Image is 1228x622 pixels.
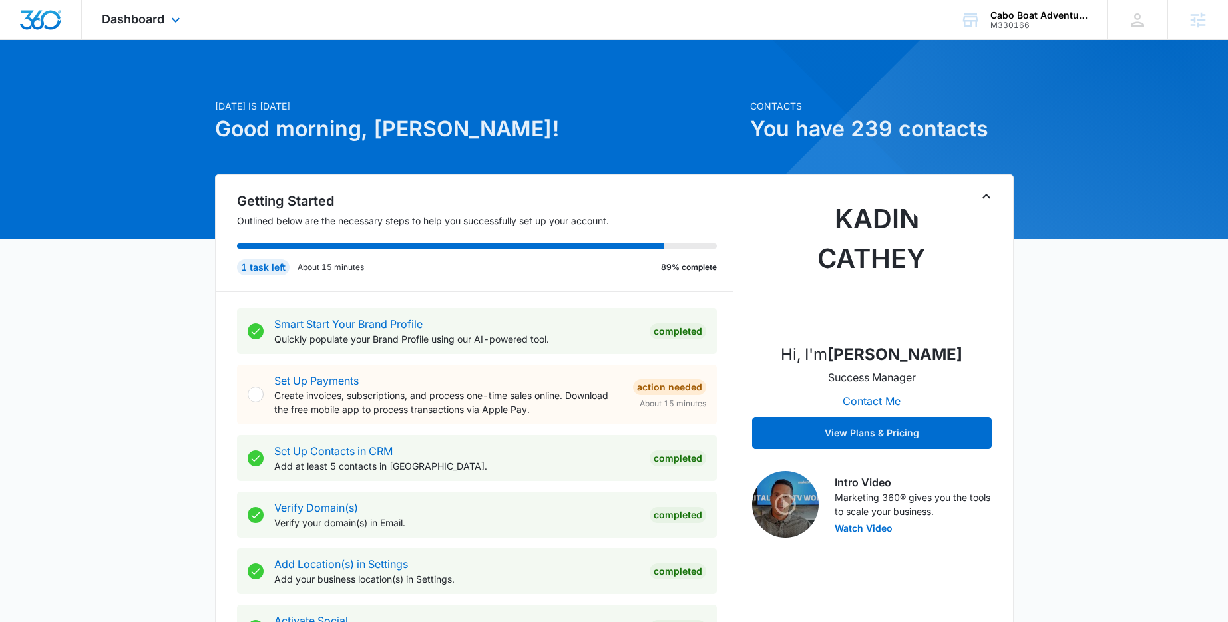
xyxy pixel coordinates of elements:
p: Hi, I'm [781,343,962,367]
div: Domain: [DOMAIN_NAME] [35,35,146,45]
p: Verify your domain(s) in Email. [274,516,639,530]
div: v 4.0.25 [37,21,65,32]
p: 89% complete [661,261,717,273]
p: Add your business location(s) in Settings. [274,572,639,586]
strong: [PERSON_NAME] [827,345,962,364]
p: [DATE] is [DATE] [215,99,742,113]
div: Completed [650,450,706,466]
p: Success Manager [828,369,916,385]
span: Dashboard [102,12,164,26]
div: Completed [650,323,706,339]
h3: Intro Video [835,474,992,490]
img: tab_keywords_by_traffic_grey.svg [132,77,143,88]
div: account id [990,21,1088,30]
button: Watch Video [835,524,893,533]
p: Marketing 360® gives you the tools to scale your business. [835,490,992,518]
span: About 15 minutes [640,398,706,410]
p: Create invoices, subscriptions, and process one-time sales online. Download the free mobile app t... [274,389,622,416]
p: About 15 minutes [298,261,364,273]
a: Set Up Contacts in CRM [274,444,393,458]
div: Keywords by Traffic [147,78,224,87]
img: website_grey.svg [21,35,32,45]
button: Toggle Collapse [978,188,994,204]
button: View Plans & Pricing [752,417,992,449]
p: Add at least 5 contacts in [GEOGRAPHIC_DATA]. [274,459,639,473]
h2: Getting Started [237,191,733,211]
img: Kadin Cathey [805,199,938,332]
a: Add Location(s) in Settings [274,557,408,571]
img: Intro Video [752,471,819,538]
img: logo_orange.svg [21,21,32,32]
div: Completed [650,563,706,579]
p: Quickly populate your Brand Profile using our AI-powered tool. [274,332,639,346]
h1: You have 239 contacts [750,113,1014,145]
div: Action Needed [633,379,706,395]
div: Domain Overview [51,78,119,87]
button: Contact Me [829,385,914,417]
p: Contacts [750,99,1014,113]
a: Smart Start Your Brand Profile [274,317,423,331]
div: 1 task left [237,259,290,275]
div: account name [990,10,1088,21]
p: Outlined below are the necessary steps to help you successfully set up your account. [237,214,733,228]
div: Completed [650,507,706,523]
h1: Good morning, [PERSON_NAME]! [215,113,742,145]
a: Set Up Payments [274,374,359,387]
a: Verify Domain(s) [274,501,358,514]
img: tab_domain_overview_orange.svg [36,77,47,88]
